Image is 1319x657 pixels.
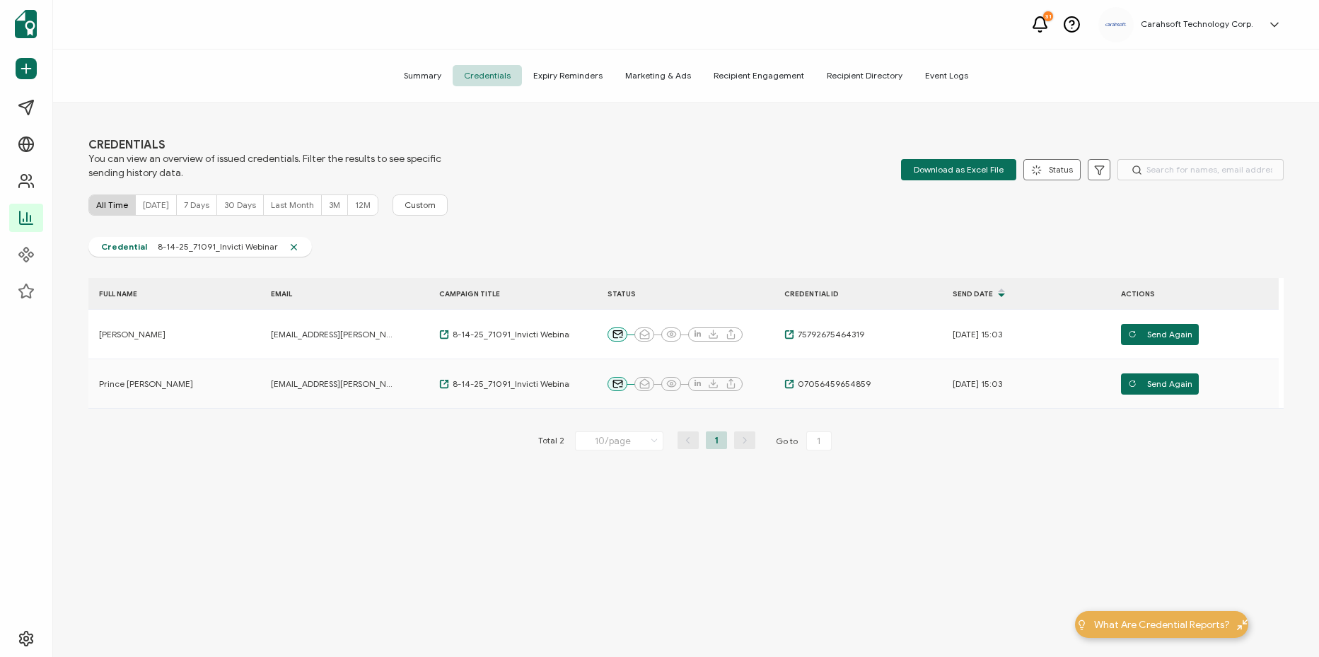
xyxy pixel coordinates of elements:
div: FULL NAME [88,286,230,302]
li: 1 [706,431,727,449]
span: 3M [329,199,340,210]
button: Download as Excel File [901,159,1016,180]
span: Last Month [271,199,314,210]
span: 75792675464319 [794,329,864,340]
div: ACTIONS [1110,286,1252,302]
span: [DATE] 15:03 [953,378,1002,390]
button: Status [1023,159,1081,180]
div: CREDENTIAL ID [774,286,915,302]
button: Send Again [1121,324,1199,345]
div: STATUS [597,286,774,302]
img: sertifier-logomark-colored.svg [15,10,37,38]
img: minimize-icon.svg [1237,620,1248,630]
span: Prince [PERSON_NAME] [99,378,193,390]
span: 8-14-25_71091_Invicti Webinar [449,329,573,340]
span: 7 Days [184,199,209,210]
span: Send Again [1128,324,1192,345]
span: Credential [101,241,147,252]
span: Marketing & Ads [614,65,702,86]
span: [PERSON_NAME] [99,329,165,340]
h5: Carahsoft Technology Corp. [1141,19,1253,29]
span: 07056459654859 [794,378,871,390]
span: [EMAIL_ADDRESS][PERSON_NAME][PERSON_NAME][DOMAIN_NAME] [271,329,395,340]
a: 07056459654859 [784,378,871,390]
button: Custom [393,194,448,216]
span: Go to [776,431,835,451]
iframe: Chat Widget [1248,589,1319,657]
div: 31 [1043,11,1053,21]
span: You can view an overview of issued credentials. Filter the results to see specific sending histor... [88,152,442,180]
span: 8-14-25_71091_Invicti Webinar [449,378,573,390]
span: CREDENTIALS [88,138,442,152]
div: CAMPAIGN TITLE [429,286,570,302]
span: All Time [96,199,128,210]
span: Credentials [453,65,522,86]
span: [EMAIL_ADDRESS][PERSON_NAME][DOMAIN_NAME] [271,378,395,390]
span: Summary [393,65,453,86]
span: 12M [355,199,371,210]
span: 30 Days [224,199,256,210]
span: Recipient Directory [815,65,914,86]
span: Expiry Reminders [522,65,614,86]
a: 75792675464319 [784,329,864,340]
span: [DATE] 15:03 [953,329,1002,340]
input: Search for names, email addresses, and IDs [1117,159,1284,180]
div: Send Date [942,281,1083,306]
span: Recipient Engagement [702,65,815,86]
span: [DATE] [143,199,169,210]
span: What Are Credential Reports? [1094,617,1230,632]
span: Send Again [1128,373,1192,395]
img: a9ee5910-6a38-4b3f-8289-cffb42fa798b.svg [1105,23,1127,27]
span: Custom [405,199,436,211]
span: 8-14-25_71091_Invicti Webinar [147,241,289,252]
span: Download as Excel File [914,159,1004,180]
span: Total 2 [538,431,564,451]
input: Select [575,431,663,450]
div: EMAIL [260,286,402,302]
button: Send Again [1121,373,1199,395]
span: Event Logs [914,65,980,86]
